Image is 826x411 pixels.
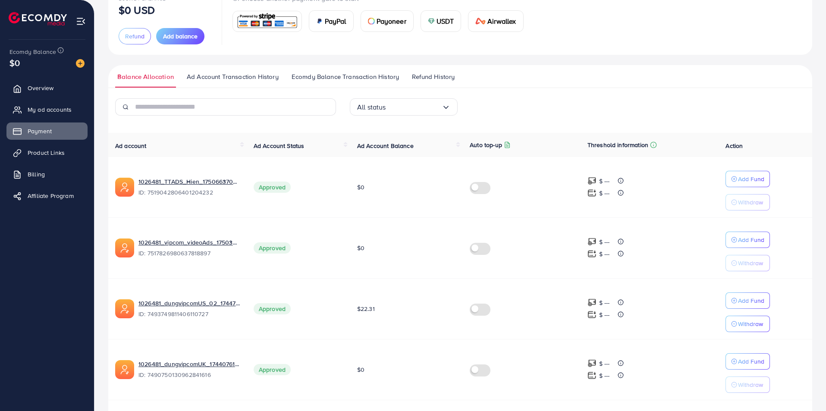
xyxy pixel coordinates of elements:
iframe: Chat [789,372,820,405]
span: Billing [28,170,45,179]
span: $0 [9,56,20,69]
span: Approved [254,242,291,254]
span: PayPal [325,16,346,26]
img: top-up amount [587,188,597,198]
span: $0 [357,244,364,252]
span: Balance Allocation [117,72,174,82]
p: $ --- [599,249,610,259]
img: top-up amount [587,310,597,319]
p: $0 USD [119,5,155,15]
a: 1026481_vipcom_videoAds_1750380509111 [138,238,240,247]
p: Withdraw [738,319,763,329]
span: Ecomdy Balance [9,47,56,56]
a: Payment [6,122,88,140]
img: top-up amount [587,176,597,185]
span: ID: 7493749811406110727 [138,310,240,318]
p: Auto top-up [470,140,502,150]
div: <span class='underline'>1026481_vipcom_videoAds_1750380509111</span></br>7517826980637818897 [138,238,240,258]
span: Payoneer [377,16,406,26]
img: card [475,18,486,25]
img: card [368,18,375,25]
p: Withdraw [738,197,763,207]
img: top-up amount [587,237,597,246]
a: cardPayoneer [361,10,414,32]
span: Refund History [412,72,455,82]
div: <span class='underline'>1026481_dungvipcomUS_02_1744774713900</span></br>7493749811406110727 [138,299,240,319]
span: Approved [254,182,291,193]
a: Overview [6,79,88,97]
span: Action [725,141,743,150]
p: Add Fund [738,174,764,184]
div: <span class='underline'>1026481_TTADS_Hien_1750663705167</span></br>7519042806401204232 [138,177,240,197]
button: Add Fund [725,171,770,187]
span: All status [357,100,386,114]
span: Product Links [28,148,65,157]
span: $0 [357,183,364,191]
span: Airwallex [487,16,516,26]
img: card [316,18,323,25]
span: ID: 7517826980637818897 [138,249,240,257]
a: 1026481_dungvipcomUS_02_1744774713900 [138,299,240,307]
div: <span class='underline'>1026481_dungvipcomUK_1744076183761</span></br>7490750130962841616 [138,360,240,380]
button: Add Fund [725,292,770,309]
p: Add Fund [738,235,764,245]
a: Billing [6,166,88,183]
button: Withdraw [725,376,770,393]
img: ic-ads-acc.e4c84228.svg [115,238,134,257]
span: USDT [437,16,454,26]
img: image [76,59,85,68]
span: $0 [357,365,364,374]
button: Withdraw [725,194,770,210]
p: Withdraw [738,258,763,268]
p: $ --- [599,188,610,198]
a: My ad accounts [6,101,88,118]
a: 1026481_TTADS_Hien_1750663705167 [138,177,240,186]
span: $22.31 [357,304,375,313]
div: Search for option [350,98,458,116]
span: Ecomdy Balance Transaction History [292,72,399,82]
button: Refund [119,28,151,44]
p: $ --- [599,310,610,320]
a: Affiliate Program [6,187,88,204]
span: Approved [254,364,291,375]
p: Withdraw [738,380,763,390]
button: Withdraw [725,255,770,271]
a: card [232,11,302,32]
span: Ad Account Balance [357,141,414,150]
img: ic-ads-acc.e4c84228.svg [115,299,134,318]
img: top-up amount [587,249,597,258]
img: card [236,12,299,31]
p: Threshold information [587,140,648,150]
img: top-up amount [587,298,597,307]
span: Payment [28,127,52,135]
p: $ --- [599,176,610,186]
a: cardAirwallex [468,10,523,32]
img: menu [76,16,86,26]
img: card [428,18,435,25]
p: $ --- [599,358,610,369]
span: Affiliate Program [28,191,74,200]
p: Add Fund [738,295,764,306]
span: Refund [125,32,144,41]
button: Withdraw [725,316,770,332]
button: Add Fund [725,353,770,370]
span: Ad account [115,141,147,150]
a: 1026481_dungvipcomUK_1744076183761 [138,360,240,368]
span: Ad Account Transaction History [187,72,279,82]
img: ic-ads-acc.e4c84228.svg [115,178,134,197]
img: logo [9,12,67,25]
span: ID: 7519042806401204232 [138,188,240,197]
a: cardPayPal [309,10,354,32]
img: top-up amount [587,371,597,380]
span: Add balance [163,32,198,41]
a: Product Links [6,144,88,161]
span: Overview [28,84,53,92]
img: top-up amount [587,359,597,368]
span: ID: 7490750130962841616 [138,370,240,379]
button: Add balance [156,28,204,44]
span: Ad Account Status [254,141,305,150]
a: cardUSDT [421,10,462,32]
button: Add Fund [725,232,770,248]
p: $ --- [599,237,610,247]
